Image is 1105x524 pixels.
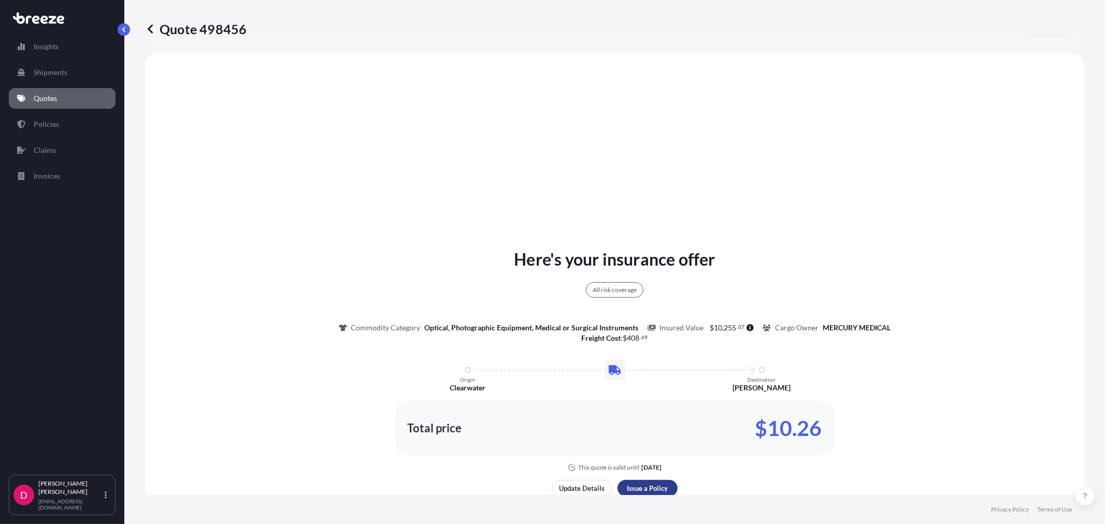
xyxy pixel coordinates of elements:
p: : [582,333,648,343]
p: Clearwater [450,383,485,393]
span: D [20,490,27,500]
p: Quotes [34,93,57,104]
span: . [640,336,641,339]
span: 408 [627,334,640,342]
p: Commodity Category [351,323,421,333]
a: Invoices [9,166,116,186]
p: Here's your insurance offer [514,247,715,272]
b: Freight Cost [582,333,621,342]
p: Optical, Photographic Equipment, Medical or Surgical Instruments [425,323,639,333]
p: [DATE] [641,463,662,472]
p: Quote 498456 [145,21,247,37]
p: MERCURY MEDICAL [823,323,891,333]
span: , [723,324,724,331]
a: Insights [9,36,116,57]
p: $10.26 [755,420,822,436]
p: [PERSON_NAME] [733,383,791,393]
span: . [737,325,738,329]
p: [PERSON_NAME] [PERSON_NAME] [38,479,103,496]
a: Policies [9,114,116,135]
p: Cargo Owner [775,323,819,333]
a: Privacy Policy [991,505,1029,514]
span: 69 [641,336,648,339]
span: $ [623,334,627,342]
span: 10 [714,324,723,331]
p: Insured Value [660,323,704,333]
span: 07 [738,325,744,329]
p: Update Details [559,483,605,493]
p: Origin [460,376,475,383]
a: Shipments [9,62,116,83]
p: Total price [408,423,462,433]
p: Policies [34,119,59,129]
p: Insights [34,41,59,52]
a: Claims [9,140,116,161]
a: Terms of Use [1037,505,1072,514]
a: Quotes [9,88,116,109]
p: This quote is valid until [578,463,639,472]
p: Destination [748,376,776,383]
span: $ [710,324,714,331]
button: Update Details [552,480,612,497]
p: Shipments [34,67,67,78]
p: Issue a Policy [627,483,668,493]
p: [EMAIL_ADDRESS][DOMAIN_NAME] [38,498,103,511]
button: Issue a Policy [618,480,678,497]
span: 255 [724,324,737,331]
div: All risk coverage [586,282,643,298]
p: Invoices [34,171,60,181]
p: Claims [34,145,56,155]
